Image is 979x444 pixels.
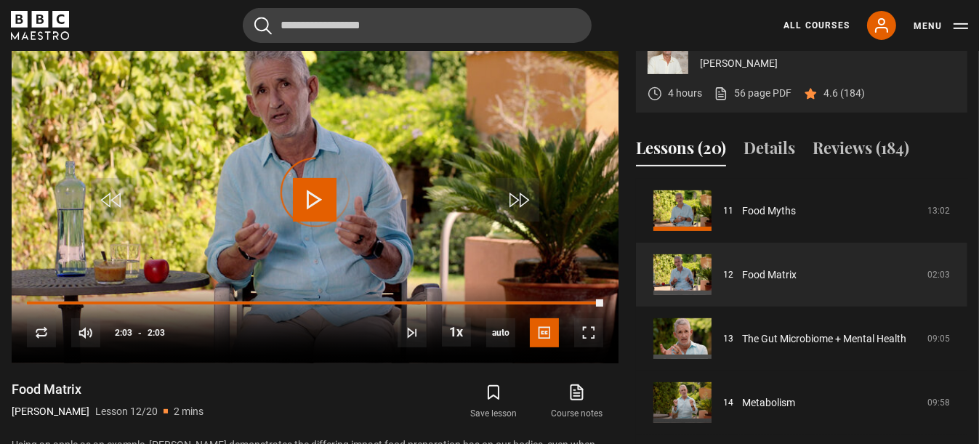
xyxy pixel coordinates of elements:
span: auto [486,318,515,347]
a: Food Myths [742,203,796,219]
div: Progress Bar [27,302,603,304]
p: Lesson 12/20 [95,404,158,419]
svg: BBC Maestro [11,11,69,40]
a: Course notes [536,381,619,423]
a: Food Matrix [742,267,797,283]
button: Save lesson [452,381,535,423]
button: Captions [530,318,559,347]
button: Reviews (184) [813,136,909,166]
button: Replay [27,318,56,347]
a: All Courses [783,19,850,32]
span: 2:03 [115,320,132,346]
p: 2 mins [174,404,204,419]
button: Submit the search query [254,17,272,35]
a: The Gut Microbiome + Mental Health [742,331,906,347]
p: 4 hours [668,86,702,101]
a: Metabolism [742,395,795,411]
p: [PERSON_NAME] [700,56,956,71]
span: - [138,328,142,338]
button: Toggle navigation [914,19,968,33]
div: Current quality: 1080p [486,318,515,347]
span: 2:03 [148,320,165,346]
p: 4.6 (184) [823,86,865,101]
button: Playback Rate [442,318,471,347]
button: Details [744,136,795,166]
h1: Food Matrix [12,381,204,398]
input: Search [243,8,592,43]
button: Fullscreen [574,318,603,347]
a: 56 page PDF [714,86,791,101]
button: Next Lesson [398,318,427,347]
button: Mute [71,318,100,347]
button: Lessons (20) [636,136,726,166]
p: [PERSON_NAME] [12,404,89,419]
video-js: Video Player [12,22,619,363]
